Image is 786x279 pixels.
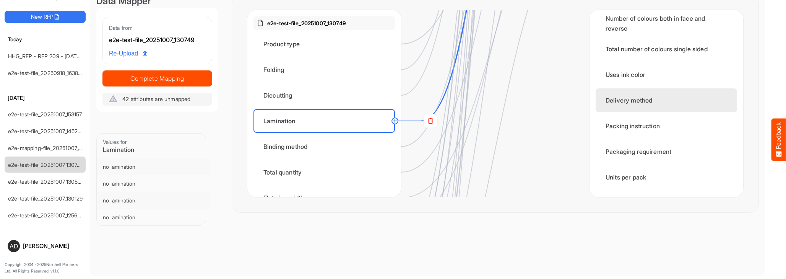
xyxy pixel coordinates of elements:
div: Total number of colours single sided [596,37,737,61]
button: Feedback [771,118,786,161]
a: e2e-test-file_20251007_130749 [8,162,84,168]
div: no lamination [103,180,204,188]
div: Uses ink color [596,63,737,86]
div: Flat size width [253,186,395,210]
div: no lamination [103,163,204,171]
div: Total quantity [253,160,395,184]
div: Number of colours both in face and reverse [596,11,737,35]
h6: [DATE] [5,94,86,102]
div: Binding method [253,135,395,158]
a: e2e-mapping-file_20251007_133137 [8,145,94,151]
div: Folding [253,58,395,82]
a: e2e-test-file_20251007_130500 [8,178,85,185]
div: Lamination [253,109,395,133]
div: Diecutting [253,83,395,107]
a: e2e-test-file_20250918_163829 (1) (2) [8,70,99,76]
div: Data from [109,23,206,32]
a: Re-Upload [106,46,150,61]
span: Values for [103,139,127,145]
div: Packaging requirement [596,140,737,163]
div: Product type [253,32,395,56]
button: New RFP [5,11,86,23]
div: Delivery method [596,88,737,112]
a: e2e-test-file_20251007_125647 [8,212,84,219]
h6: Today [5,35,86,44]
span: Complete Mapping [103,73,212,84]
a: e2e-test-file_20251007_145239 [8,128,84,134]
span: 42 attributes are unmapped [122,96,190,102]
div: no lamination [103,197,204,204]
a: e2e-test-file_20251007_130129 [8,195,83,202]
div: Packing instruction [596,114,737,138]
button: Complete Mapping [102,70,212,86]
a: HHG_RFP - RFP 209 - [DATE] - ROS TEST 3 (LITE) (2) [8,53,142,59]
div: e2e-test-file_20251007_130749 [109,35,206,45]
div: Units per pack [596,165,737,189]
a: e2e-test-file_20251007_153157 [8,111,82,117]
span: Lamination [103,146,135,153]
span: Re-Upload [109,49,147,59]
p: Copyright 2004 - 2025 Northell Partners Ltd. All Rights Reserved. v 1.1.0 [5,261,86,275]
div: no lamination [103,214,204,221]
span: AD [10,243,18,249]
div: [PERSON_NAME] [23,243,83,249]
p: e2e-test-file_20251007_130749 [267,19,346,27]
